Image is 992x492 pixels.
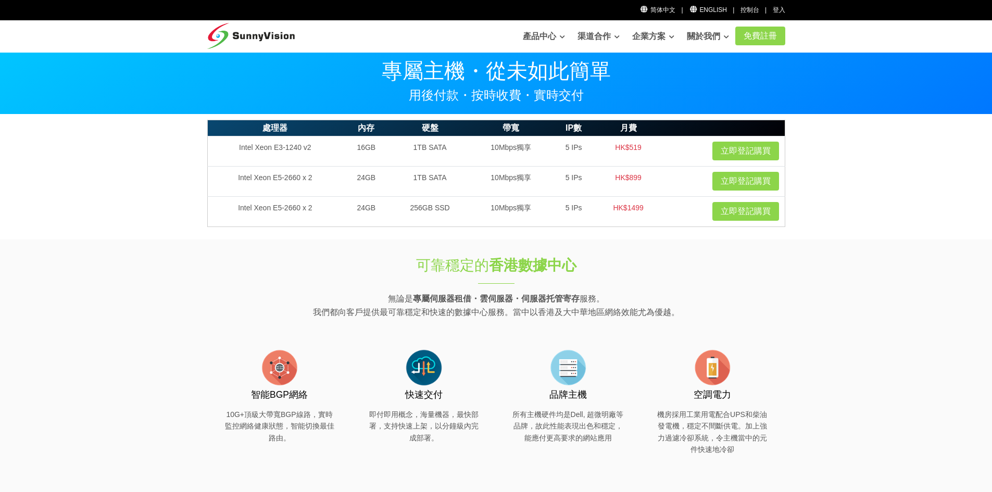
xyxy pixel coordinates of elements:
h3: 空調電力 [656,388,769,401]
td: 1TB SATA [390,136,470,166]
td: Intel Xeon E5-2660 x 2 [207,166,343,196]
li: | [681,5,683,15]
img: flat-battery.png [692,347,733,388]
td: HK$1499 [596,196,661,226]
a: 免費註冊 [735,27,785,45]
th: IP數 [552,120,596,136]
td: Intel Xeon E5-2660 x 2 [207,196,343,226]
td: 24GB [343,166,390,196]
p: 無論是 服務。 我們都向客戶提供最可靠穩定和快速的數據中心服務。當中以香港及大中華地區網絡效能尤為優越。 [207,292,785,319]
th: 內存 [343,120,390,136]
td: HK$519 [596,136,661,166]
td: 10Mbps獨享 [470,136,552,166]
a: 立即登記購買 [712,142,779,160]
a: 控制台 [740,6,759,14]
th: 硬盤 [390,120,470,136]
h3: 品牌主機 [511,388,625,401]
td: Intel Xeon E3-1240 v2 [207,136,343,166]
h3: 快速交付 [367,388,481,401]
td: 10Mbps獨享 [470,166,552,196]
th: 帶寬 [470,120,552,136]
strong: 專屬伺服器租借・雲伺服器・伺服器托管寄存 [413,294,580,303]
a: 產品中心 [523,26,565,47]
h3: 智能BGP網絡 [223,388,336,401]
a: 立即登記購買 [712,172,779,191]
p: 10G+頂級大帶寬BGP線路，實時監控網絡健康狀態，智能切換最佳路由。 [223,409,336,444]
p: 所有主機硬件均是Dell, 超微明廠等品牌，故此性能表現出色和穩定，能應付更高要求的網站應用 [511,409,625,444]
strong: 香港數據中心 [489,257,576,273]
td: 256GB SSD [390,196,470,226]
th: 月費 [596,120,661,136]
p: 機房採用工業用電配合UPS和柴油發電機，穩定不間斷供電。加上強力過濾冷卻系統，令主機當中的元件快速地冷卻 [656,409,769,456]
img: flat-cloud-in-out.png [403,347,445,388]
a: 關於我們 [687,26,729,47]
td: 5 IPs [552,136,596,166]
a: 企業方案 [632,26,674,47]
a: English [689,6,727,14]
img: flat-server-alt.png [547,347,589,388]
a: 立即登記購買 [712,202,779,221]
p: 即付即用概念，海量機器，最快部署，支持快速上架，以分鐘級內完成部署。 [367,409,481,444]
td: 10Mbps獨享 [470,196,552,226]
td: HK$899 [596,166,661,196]
img: flat-internet.png [259,347,300,388]
h1: 可靠穩定的 [323,255,670,275]
a: 简体中文 [640,6,676,14]
a: 登入 [773,6,785,14]
p: 專屬主機・從未如此簡單 [207,60,785,81]
td: 24GB [343,196,390,226]
td: 5 IPs [552,166,596,196]
td: 1TB SATA [390,166,470,196]
a: 渠道合作 [577,26,620,47]
th: 處理器 [207,120,343,136]
li: | [765,5,767,15]
td: 5 IPs [552,196,596,226]
p: 用後付款・按時收費・實時交付 [207,89,785,102]
li: | [733,5,734,15]
td: 16GB [343,136,390,166]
